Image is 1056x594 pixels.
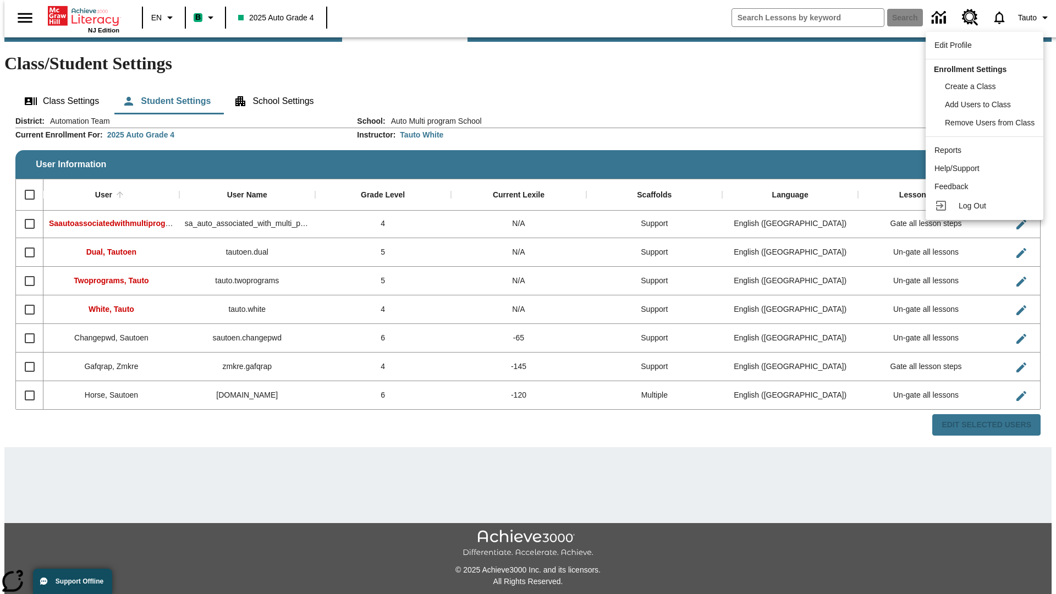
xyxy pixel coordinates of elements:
span: Remove Users from Class [945,118,1035,127]
span: Feedback [934,182,968,191]
span: Reports [934,146,961,155]
span: Help/Support [934,164,980,173]
span: Edit Profile [934,41,972,50]
span: Add Users to Class [945,100,1011,109]
span: Enrollment Settings [934,65,1007,74]
span: Create a Class [945,82,996,91]
span: Log Out [959,201,986,210]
